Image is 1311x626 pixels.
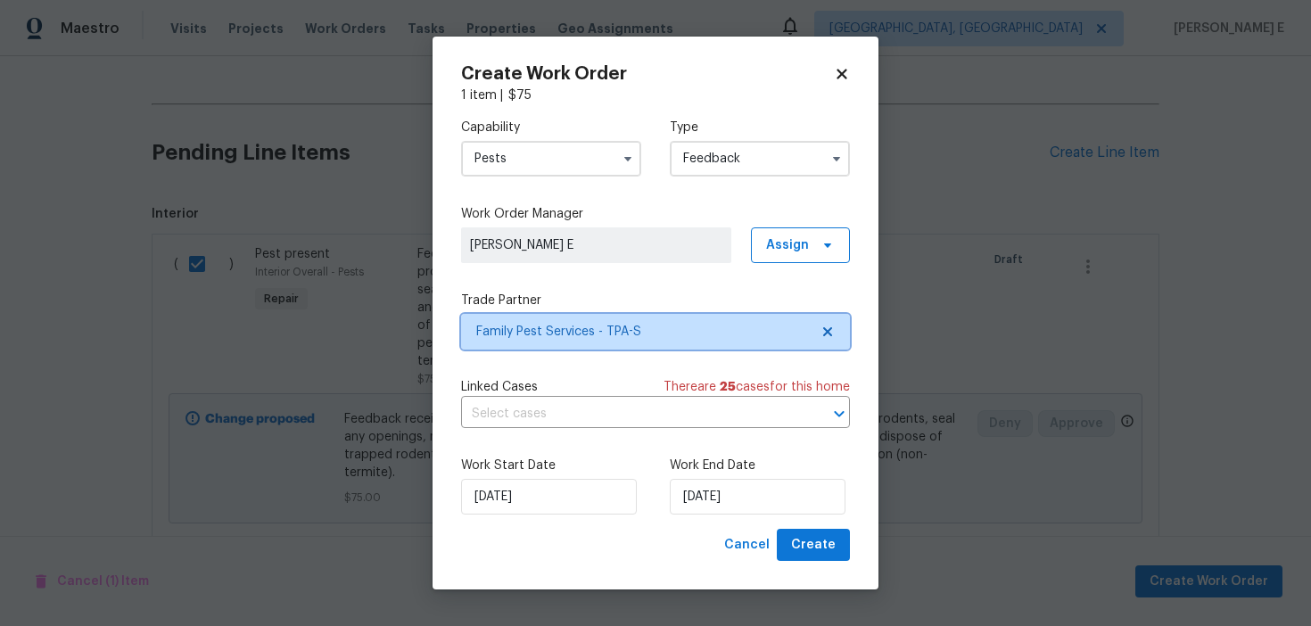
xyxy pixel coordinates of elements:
span: Create [791,534,836,556]
span: 25 [720,381,736,393]
button: Show options [617,148,639,169]
button: Create [777,529,850,562]
button: Show options [826,148,847,169]
button: Open [827,401,852,426]
span: $ 75 [508,89,532,102]
input: Select cases [461,400,800,428]
button: Cancel [717,529,777,562]
div: 1 item | [461,86,850,104]
label: Work Order Manager [461,205,850,223]
h2: Create Work Order [461,65,834,83]
span: [PERSON_NAME] E [470,236,722,254]
span: Linked Cases [461,378,538,396]
input: Select... [670,141,850,177]
span: Cancel [724,534,770,556]
label: Work End Date [670,457,850,474]
span: Family Pest Services - TPA-S [476,323,809,341]
label: Capability [461,119,641,136]
input: Select... [461,141,641,177]
label: Trade Partner [461,292,850,309]
input: M/D/YYYY [461,479,637,515]
span: There are case s for this home [664,378,850,396]
input: M/D/YYYY [670,479,845,515]
label: Type [670,119,850,136]
label: Work Start Date [461,457,641,474]
span: Assign [766,236,809,254]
